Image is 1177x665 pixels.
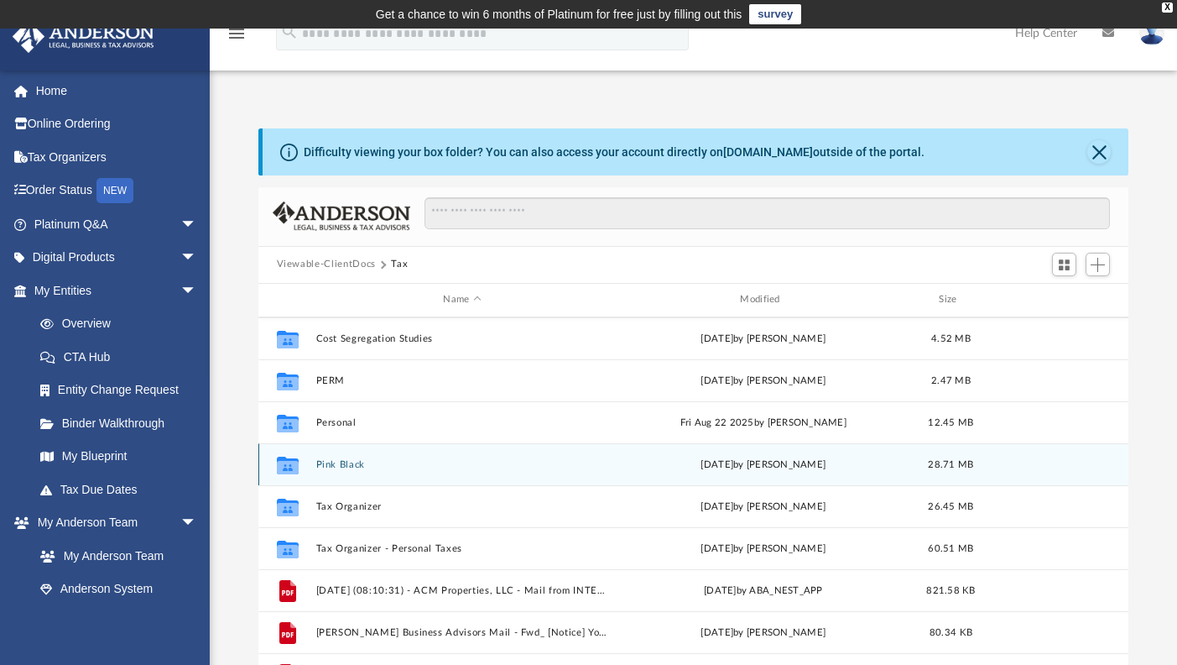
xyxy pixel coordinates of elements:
button: Cost Segregation Studies [315,333,609,344]
button: Tax Organizer - Personal Taxes [315,543,609,554]
span: 4.52 MB [931,333,971,343]
div: [DATE] by [PERSON_NAME] [617,457,910,472]
button: [PERSON_NAME] Business Advisors Mail - Fwd_ [Notice] Your Tax Filing Deadline Is Approaching.pdf [315,627,609,638]
span: 60.51 MB [928,543,973,552]
span: 80.34 KB [930,627,972,636]
button: Tax [391,257,408,272]
a: CTA Hub [23,340,222,374]
div: Fri Aug 22 2025 by [PERSON_NAME] [617,415,910,430]
span: 2.47 MB [931,375,971,385]
div: grid [258,317,1129,665]
a: Tax Organizers [12,140,222,174]
div: id [992,292,1109,307]
img: User Pic [1139,21,1164,45]
div: Modified [616,292,909,307]
span: 28.71 MB [928,459,973,469]
a: Entity Change Request [23,374,222,407]
button: Add [1086,253,1111,276]
a: My Blueprint [23,440,214,474]
a: Overview [23,307,222,341]
button: [DATE] (08:10:31) - ACM Properties, LLC - Mail from INTERNAL REVENUE SERVICE.pdf [315,585,609,596]
a: Client Referrals [23,605,214,639]
button: Tax Organizer [315,501,609,512]
span: arrow_drop_down [180,241,214,275]
i: search [280,23,299,41]
div: Name [315,292,608,307]
input: Search files and folders [424,197,1110,229]
span: 821.58 KB [926,585,975,594]
button: Personal [315,417,609,428]
a: My Entitiesarrow_drop_down [12,274,222,307]
div: Size [917,292,984,307]
button: Pink Black [315,459,609,470]
a: survey [749,4,801,24]
a: Binder Walkthrough [23,406,222,440]
button: Viewable-ClientDocs [277,257,376,272]
div: NEW [96,178,133,203]
a: menu [227,32,247,44]
div: [DATE] by [PERSON_NAME] [617,625,910,640]
div: [DATE] by [PERSON_NAME] [617,541,910,556]
a: Online Ordering [12,107,222,141]
span: arrow_drop_down [180,274,214,308]
a: My Anderson Team [23,539,206,573]
div: [DATE] by [PERSON_NAME] [617,373,910,388]
div: [DATE] by [PERSON_NAME] [617,499,910,514]
span: arrow_drop_down [180,207,214,242]
i: menu [227,24,247,44]
a: Home [12,74,222,107]
button: Switch to Grid View [1052,253,1077,276]
a: Order StatusNEW [12,174,222,208]
a: [DOMAIN_NAME] [723,145,813,159]
a: Platinum Q&Aarrow_drop_down [12,207,222,241]
button: PERM [315,375,609,386]
a: Tax Due Dates [23,473,222,506]
button: Close [1087,140,1111,164]
div: Difficulty viewing your box folder? You can also access your account directly on outside of the p... [304,144,924,161]
div: Get a chance to win 6 months of Platinum for free just by filling out this [376,4,742,24]
span: 26.45 MB [928,501,973,511]
div: [DATE] by [PERSON_NAME] [617,331,910,346]
span: arrow_drop_down [180,506,214,541]
a: Anderson System [23,573,214,606]
div: [DATE] by ABA_NEST_APP [617,583,910,598]
a: Digital Productsarrow_drop_down [12,241,222,275]
img: Anderson Advisors Platinum Portal [8,20,159,53]
div: id [265,292,307,307]
div: close [1162,3,1173,13]
span: 12.45 MB [928,417,973,427]
a: My Anderson Teamarrow_drop_down [12,506,214,540]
